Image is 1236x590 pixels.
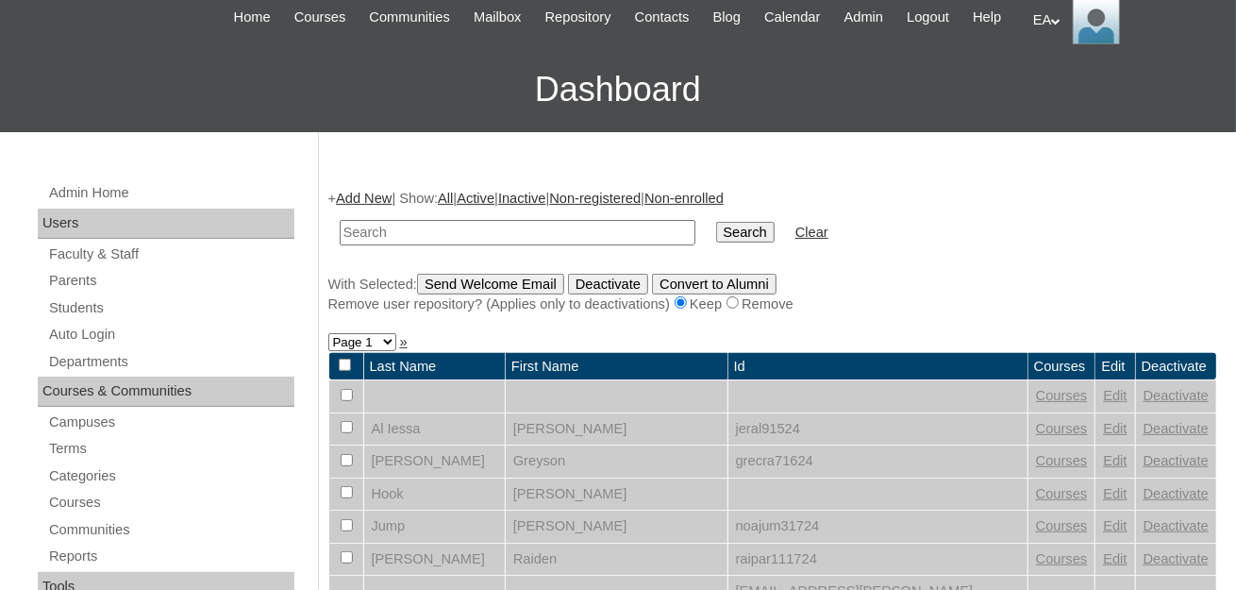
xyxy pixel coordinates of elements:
input: Convert to Alumni [652,274,777,295]
span: Home [234,7,271,28]
input: Send Welcome Email [417,274,564,295]
td: Courses [1028,353,1095,380]
a: Deactivate [1144,388,1209,403]
input: Search [340,220,695,245]
a: Courses [1036,421,1088,436]
td: raipar111724 [728,544,1027,576]
a: Help [963,7,1011,28]
a: Deactivate [1144,421,1209,436]
a: Calendar [755,7,829,28]
a: Campuses [47,411,294,434]
a: Contacts [626,7,699,28]
a: Parents [47,269,294,293]
td: grecra71624 [728,446,1027,478]
a: » [400,334,408,349]
a: Auto Login [47,323,294,346]
td: Last Name [364,353,505,380]
span: Help [973,7,1001,28]
a: All [438,191,453,206]
a: Admin Home [47,181,294,205]
a: Faculty & Staff [47,243,294,266]
td: Raiden [506,544,727,576]
a: Courses [1036,486,1088,501]
a: Home [225,7,280,28]
a: Edit [1103,486,1127,501]
td: [PERSON_NAME] [506,511,727,543]
td: Al Iessa [364,413,505,446]
div: + | Show: | | | | [328,189,1218,313]
a: Admin [835,7,894,28]
a: Deactivate [1144,453,1209,468]
span: Contacts [635,7,690,28]
a: Communities [359,7,459,28]
a: Logout [897,7,959,28]
a: Repository [536,7,621,28]
a: Add New [336,191,392,206]
a: Courses [1036,551,1088,566]
a: Deactivate [1144,551,1209,566]
a: Edit [1103,518,1127,533]
a: Courses [1036,388,1088,403]
a: Mailbox [464,7,531,28]
td: Deactivate [1136,353,1216,380]
span: Blog [713,7,741,28]
span: Repository [545,7,611,28]
span: Communities [369,7,450,28]
a: Deactivate [1144,518,1209,533]
td: Hook [364,479,505,511]
input: Deactivate [568,274,648,295]
td: [PERSON_NAME] [364,544,505,576]
td: [PERSON_NAME] [364,446,505,478]
a: Courses [47,491,294,514]
a: Non-registered [549,191,641,206]
a: Inactive [498,191,546,206]
a: Departments [47,350,294,374]
a: Courses [1036,453,1088,468]
a: Courses [1036,518,1088,533]
td: Edit [1095,353,1134,380]
div: Remove user repository? (Applies only to deactivations) Keep Remove [328,295,1218,314]
a: Edit [1103,388,1127,403]
div: Users [38,209,294,239]
div: Courses & Communities [38,377,294,407]
div: With Selected: [328,274,1218,314]
td: noajum31724 [728,511,1027,543]
a: Reports [47,545,294,568]
a: Clear [795,225,828,240]
span: Mailbox [474,7,522,28]
a: Edit [1103,551,1127,566]
td: Id [728,353,1027,380]
a: Communities [47,518,294,542]
span: Calendar [764,7,820,28]
td: [PERSON_NAME] [506,479,727,511]
a: Non-enrolled [644,191,724,206]
a: Categories [47,464,294,488]
input: Search [716,222,775,243]
a: Blog [704,7,750,28]
td: Greyson [506,446,727,478]
td: First Name [506,353,727,380]
a: Edit [1103,421,1127,436]
a: Students [47,296,294,320]
a: Deactivate [1144,486,1209,501]
td: Jump [364,511,505,543]
span: Courses [294,7,346,28]
span: Logout [907,7,949,28]
h3: Dashboard [9,47,1227,132]
td: jeral91524 [728,413,1027,446]
span: Admin [844,7,884,28]
a: Active [457,191,494,206]
a: Terms [47,437,294,461]
td: [PERSON_NAME] [506,413,727,446]
a: Edit [1103,453,1127,468]
a: Courses [285,7,356,28]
